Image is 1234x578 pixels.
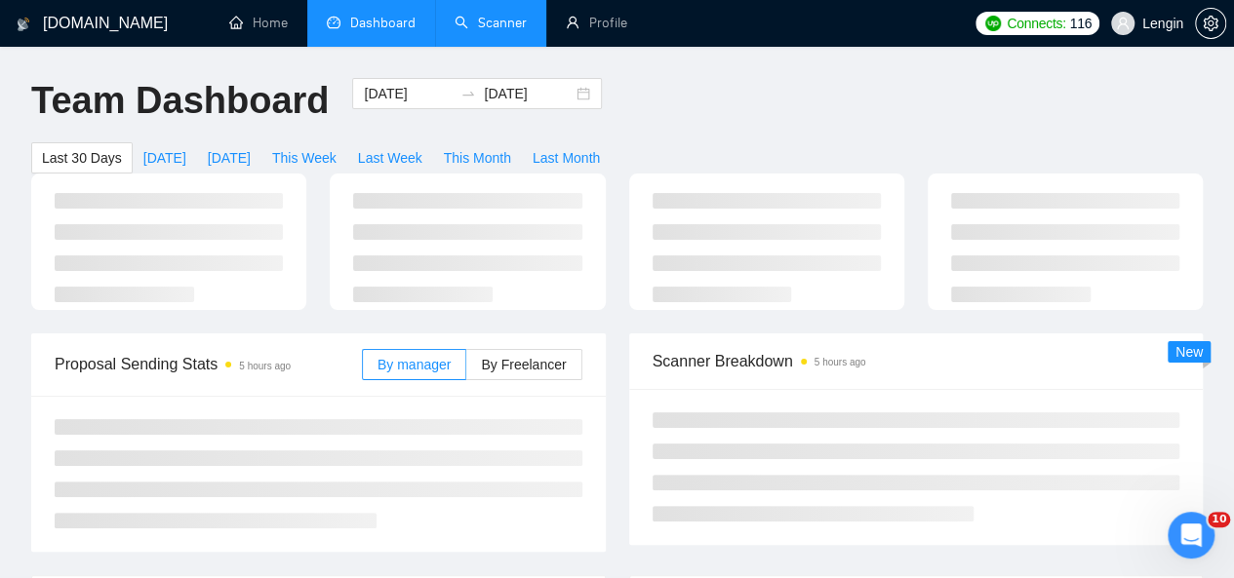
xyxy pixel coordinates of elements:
button: [DATE] [133,142,197,173]
img: logo [17,9,30,40]
button: setting [1195,8,1226,39]
button: Last Week [347,142,433,173]
span: Dashboard [350,15,416,31]
time: 5 hours ago [239,361,291,371]
span: [DATE] [208,147,251,169]
a: userProfile [566,15,627,31]
a: homeHome [229,15,288,31]
h1: Team Dashboard [31,78,329,124]
button: This Month [433,142,522,173]
span: Proposal Sending Stats [55,352,362,376]
a: setting [1195,16,1226,31]
button: Last 30 Days [31,142,133,173]
span: Scanner Breakdown [653,349,1180,373]
span: New [1175,344,1203,360]
span: Last Month [533,147,600,169]
span: user [1116,17,1130,30]
span: swap-right [460,86,476,101]
span: 10 [1208,512,1230,527]
button: [DATE] [197,142,261,173]
input: Start date [364,83,453,104]
a: searchScanner [455,15,527,31]
input: End date [484,83,573,104]
span: By manager [378,357,451,372]
img: upwork-logo.png [985,16,1001,31]
span: dashboard [327,16,340,29]
span: to [460,86,476,101]
span: Last Week [358,147,422,169]
span: 116 [1069,13,1091,34]
span: By Freelancer [481,357,566,372]
span: This Week [272,147,337,169]
iframe: Intercom live chat [1168,512,1214,559]
time: 5 hours ago [815,357,866,367]
span: Connects: [1007,13,1065,34]
span: [DATE] [143,147,186,169]
span: This Month [444,147,511,169]
button: This Week [261,142,347,173]
span: Last 30 Days [42,147,122,169]
span: setting [1196,16,1225,31]
button: Last Month [522,142,611,173]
